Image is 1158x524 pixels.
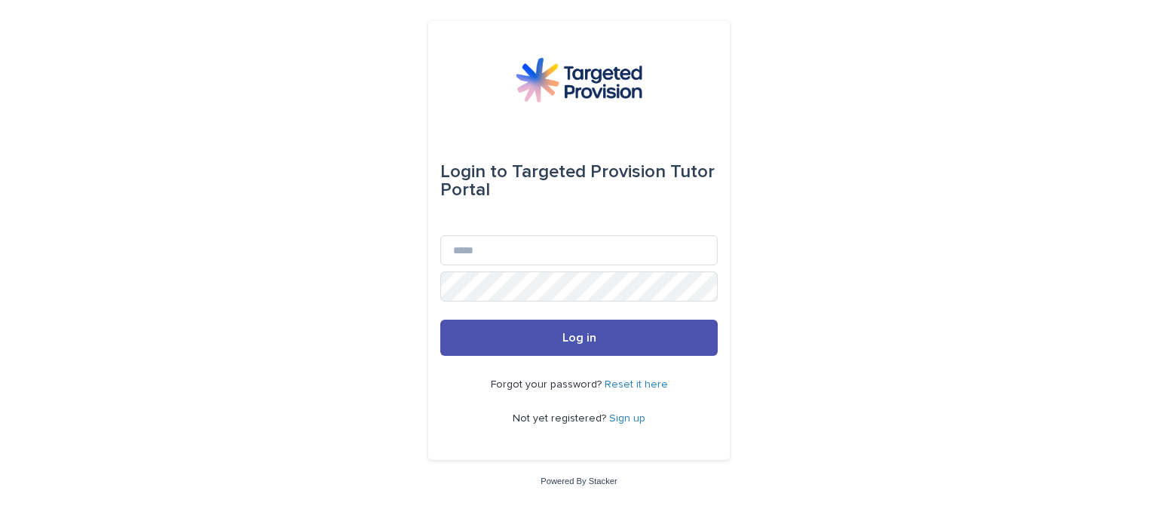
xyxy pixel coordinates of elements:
[609,413,645,424] a: Sign up
[513,413,609,424] span: Not yet registered?
[516,57,642,103] img: M5nRWzHhSzIhMunXDL62
[605,379,668,390] a: Reset it here
[440,151,718,211] div: Targeted Provision Tutor Portal
[491,379,605,390] span: Forgot your password?
[562,332,596,344] span: Log in
[440,320,718,356] button: Log in
[440,163,507,181] span: Login to
[541,477,617,486] a: Powered By Stacker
